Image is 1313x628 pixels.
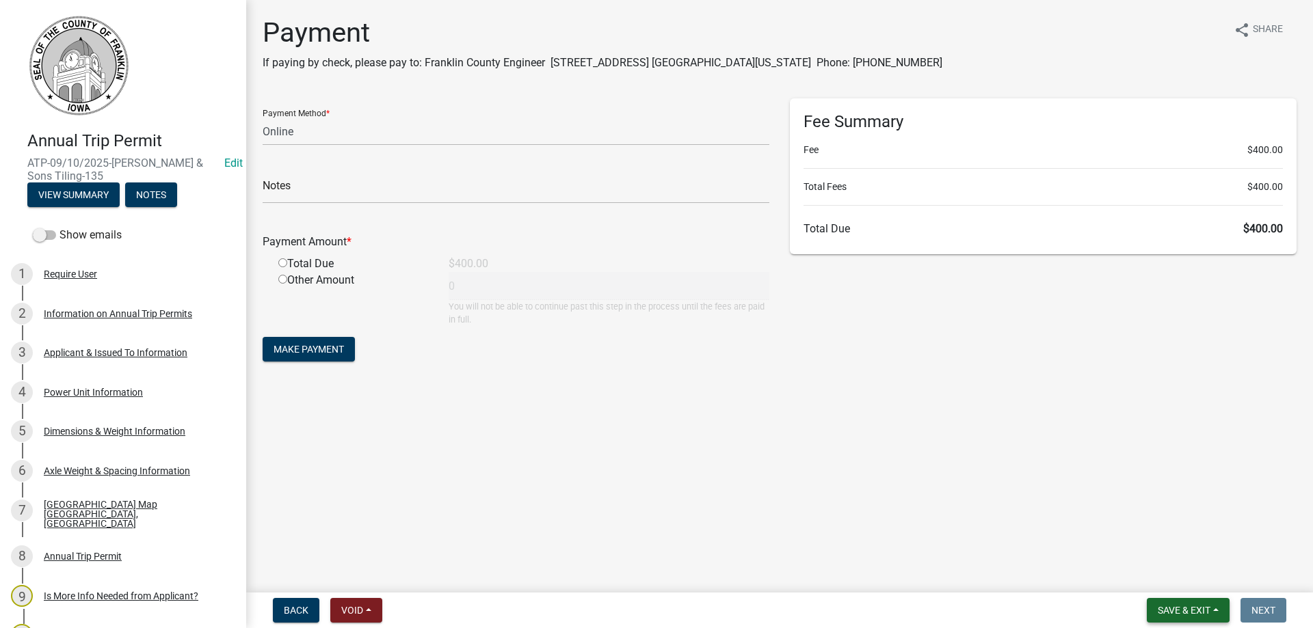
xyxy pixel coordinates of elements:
[44,591,198,601] div: Is More Info Needed from Applicant?
[804,180,1283,194] li: Total Fees
[804,222,1283,235] h6: Total Due
[1241,598,1286,623] button: Next
[268,272,438,326] div: Other Amount
[27,131,235,151] h4: Annual Trip Permit
[11,585,33,607] div: 9
[44,500,224,528] div: [GEOGRAPHIC_DATA] Map [GEOGRAPHIC_DATA], [GEOGRAPHIC_DATA]
[11,500,33,521] div: 7
[11,303,33,325] div: 2
[284,605,308,616] span: Back
[11,545,33,567] div: 8
[11,460,33,482] div: 6
[1243,222,1283,235] span: $400.00
[224,156,243,169] a: Edit
[224,156,243,169] wm-modal-confirm: Edit Application Number
[274,344,344,355] span: Make Payment
[804,143,1283,157] li: Fee
[263,16,942,49] h1: Payment
[27,190,120,201] wm-modal-confirm: Summary
[330,598,382,623] button: Void
[1247,180,1283,194] span: $400.00
[27,182,120,207] button: View Summary
[1253,22,1283,38] span: Share
[33,227,122,243] label: Show emails
[1158,605,1210,616] span: Save & Exit
[1223,16,1294,43] button: shareShare
[44,551,122,561] div: Annual Trip Permit
[27,156,219,182] span: ATP-09/10/2025-[PERSON_NAME] & Sons Tiling-135
[273,598,319,623] button: Back
[11,342,33,364] div: 3
[263,55,942,71] p: If paying by check, please pay to: Franklin County Engineer [STREET_ADDRESS] [GEOGRAPHIC_DATA][US...
[44,426,185,436] div: Dimensions & Weight Information
[11,263,33,285] div: 1
[1234,22,1250,38] i: share
[341,605,363,616] span: Void
[44,269,97,279] div: Require User
[263,337,355,361] button: Make Payment
[268,256,438,272] div: Total Due
[1247,143,1283,157] span: $400.00
[1251,605,1275,616] span: Next
[125,190,177,201] wm-modal-confirm: Notes
[44,466,190,476] div: Axle Weight & Spacing Information
[252,234,780,250] div: Payment Amount
[1147,598,1230,623] button: Save & Exit
[44,309,192,318] div: Information on Annual Trip Permits
[11,381,33,403] div: 4
[44,348,187,357] div: Applicant & Issued To Information
[804,112,1283,132] h6: Fee Summary
[27,14,130,117] img: Franklin County, Iowa
[44,387,143,397] div: Power Unit Information
[11,420,33,442] div: 5
[125,182,177,207] button: Notes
